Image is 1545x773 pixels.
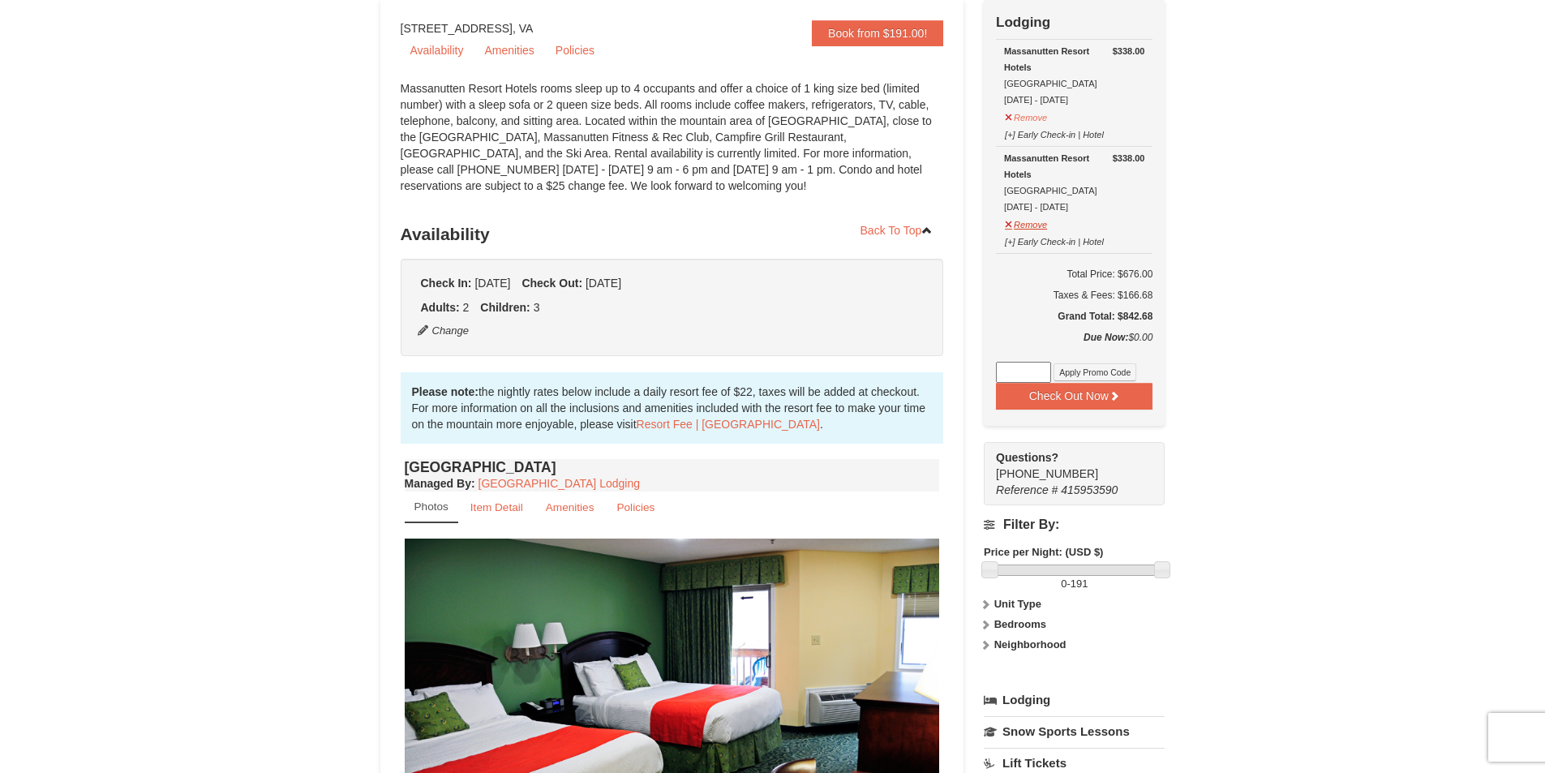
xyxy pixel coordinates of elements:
h4: Filter By: [984,517,1165,532]
strong: $338.00 [1113,43,1145,59]
strong: Please note: [412,385,479,398]
button: Change [417,322,470,340]
span: 415953590 [1061,483,1118,496]
button: Check Out Now [996,383,1152,409]
a: Photos [405,492,458,523]
a: Policies [546,38,604,62]
strong: Due Now: [1084,332,1128,343]
a: Amenities [535,492,605,523]
small: Item Detail [470,501,523,513]
a: Resort Fee | [GEOGRAPHIC_DATA] [637,418,820,431]
a: [GEOGRAPHIC_DATA] Lodging [479,477,640,490]
span: [PHONE_NUMBER] [996,449,1135,480]
h5: Grand Total: $842.68 [996,308,1152,324]
button: [+] Early Check-in | Hotel [1004,122,1105,143]
span: 3 [534,301,540,314]
strong: Massanutten Resort Hotels [1004,153,1089,179]
small: Amenities [546,501,594,513]
span: [DATE] [474,277,510,290]
span: 2 [463,301,470,314]
a: Back To Top [850,218,944,243]
strong: : [405,477,475,490]
strong: Adults: [421,301,460,314]
a: Amenities [474,38,543,62]
a: Snow Sports Lessons [984,716,1165,746]
small: Photos [414,500,448,513]
small: Policies [616,501,654,513]
span: 0 [1061,578,1066,590]
h6: Total Price: $676.00 [996,266,1152,282]
span: Managed By [405,477,471,490]
strong: $338.00 [1113,150,1145,166]
div: the nightly rates below include a daily resort fee of $22, taxes will be added at checkout. For m... [401,372,944,444]
strong: Children: [480,301,530,314]
strong: Unit Type [994,598,1041,610]
h4: [GEOGRAPHIC_DATA] [405,459,940,475]
strong: Check In: [421,277,472,290]
div: $0.00 [996,329,1152,362]
h3: Availability [401,218,944,251]
a: Availability [401,38,474,62]
a: Item Detail [460,492,534,523]
div: [GEOGRAPHIC_DATA] [DATE] - [DATE] [1004,150,1144,215]
strong: Check Out: [521,277,582,290]
span: 191 [1071,578,1088,590]
a: Book from $191.00! [812,20,943,46]
div: Massanutten Resort Hotels rooms sleep up to 4 occupants and offer a choice of 1 king size bed (li... [401,80,944,210]
div: Taxes & Fees: $166.68 [996,287,1152,303]
a: Policies [606,492,665,523]
strong: Price per Night: (USD $) [984,546,1103,558]
strong: Bedrooms [994,618,1046,630]
button: Remove [1004,213,1048,233]
a: Lodging [984,685,1165,715]
div: [GEOGRAPHIC_DATA] [DATE] - [DATE] [1004,43,1144,108]
button: [+] Early Check-in | Hotel [1004,230,1105,250]
strong: Questions? [996,451,1058,464]
button: Remove [1004,105,1048,126]
strong: Massanutten Resort Hotels [1004,46,1089,72]
button: Apply Promo Code [1054,363,1136,381]
span: Reference # [996,483,1058,496]
span: [DATE] [586,277,621,290]
strong: Neighborhood [994,638,1066,651]
strong: Lodging [996,15,1050,30]
label: - [984,576,1165,592]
